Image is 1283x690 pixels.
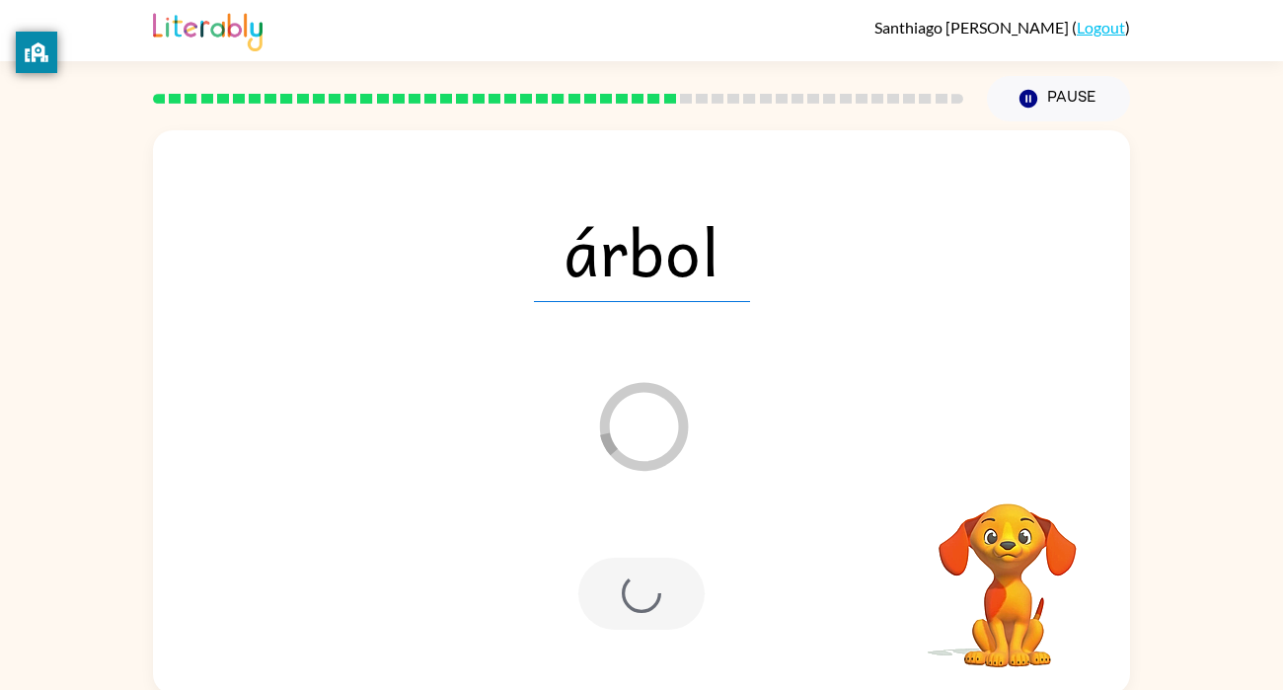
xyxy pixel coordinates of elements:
button: privacy banner [16,32,57,73]
img: Literably [153,8,263,51]
button: Pause [987,76,1130,121]
a: Logout [1077,18,1125,37]
div: ( ) [874,18,1130,37]
span: Santhiago [PERSON_NAME] [874,18,1072,37]
span: árbol [534,199,750,302]
video: Your browser must support playing .mp4 files to use Literably. Please try using another browser. [909,473,1106,670]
